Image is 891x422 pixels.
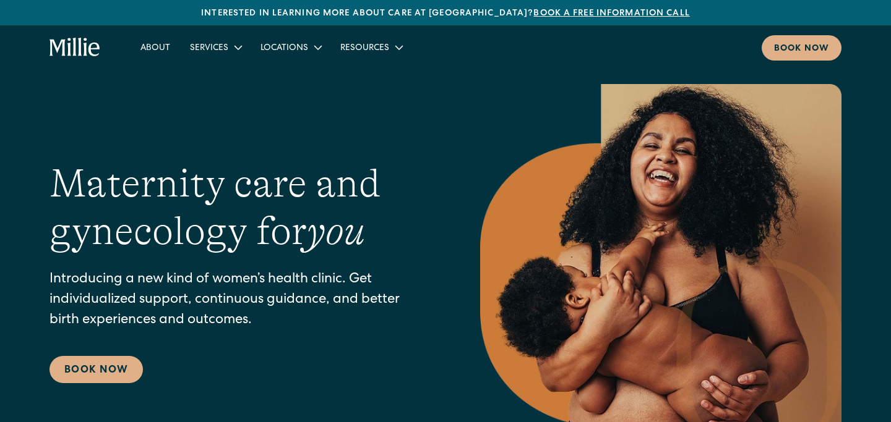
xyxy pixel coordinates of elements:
[774,43,829,56] div: Book now
[340,42,389,55] div: Resources
[131,37,180,57] a: About
[190,42,228,55] div: Services
[49,356,143,383] a: Book Now
[762,35,841,61] a: Book now
[49,160,431,255] h1: Maternity care and gynecology for
[49,270,431,331] p: Introducing a new kind of women’s health clinic. Get individualized support, continuous guidance,...
[533,9,689,18] a: Book a free information call
[260,42,308,55] div: Locations
[49,38,101,57] a: home
[180,37,251,57] div: Services
[251,37,330,57] div: Locations
[330,37,411,57] div: Resources
[307,209,365,253] em: you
